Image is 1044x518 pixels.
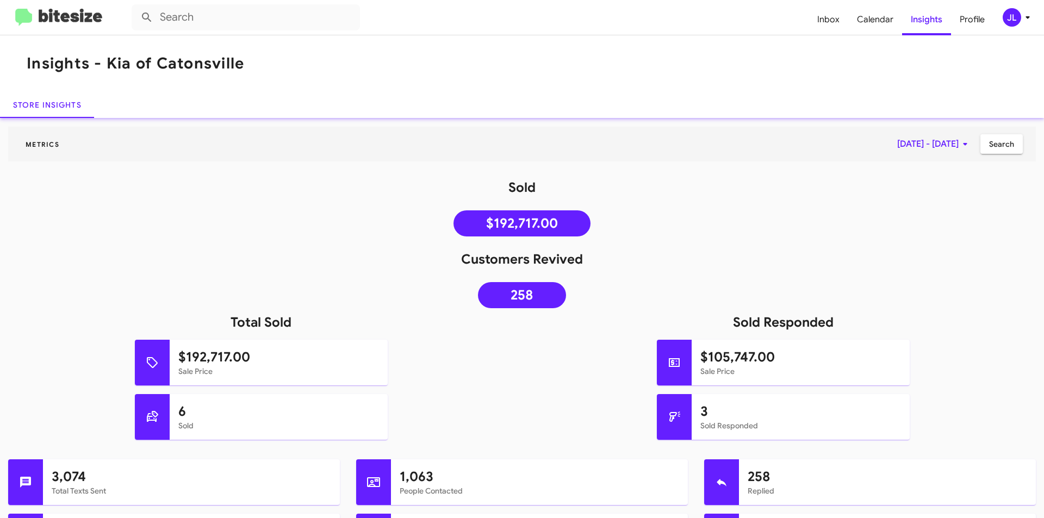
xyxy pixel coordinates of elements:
h1: 3,074 [52,468,331,485]
mat-card-subtitle: Sale Price [700,366,901,377]
mat-card-subtitle: Sold Responded [700,420,901,431]
span: 258 [511,290,533,301]
h1: 6 [178,403,379,420]
a: Profile [951,4,993,35]
span: $192,717.00 [486,218,558,229]
h1: 258 [748,468,1027,485]
span: Search [989,134,1014,154]
h1: $105,747.00 [700,348,901,366]
mat-card-subtitle: Total Texts Sent [52,485,331,496]
button: JL [993,8,1032,27]
button: Search [980,134,1023,154]
a: Calendar [848,4,902,35]
h1: Insights - Kia of Catonsville [27,55,244,72]
h1: Sold Responded [522,314,1044,331]
h1: 1,063 [400,468,679,485]
span: [DATE] - [DATE] [897,134,972,154]
button: [DATE] - [DATE] [888,134,980,154]
div: JL [1003,8,1021,27]
span: Metrics [17,140,68,148]
mat-card-subtitle: Sale Price [178,366,379,377]
a: Insights [902,4,951,35]
a: Inbox [809,4,848,35]
mat-card-subtitle: Sold [178,420,379,431]
h1: $192,717.00 [178,348,379,366]
input: Search [132,4,360,30]
mat-card-subtitle: People Contacted [400,485,679,496]
h1: 3 [700,403,901,420]
mat-card-subtitle: Replied [748,485,1027,496]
